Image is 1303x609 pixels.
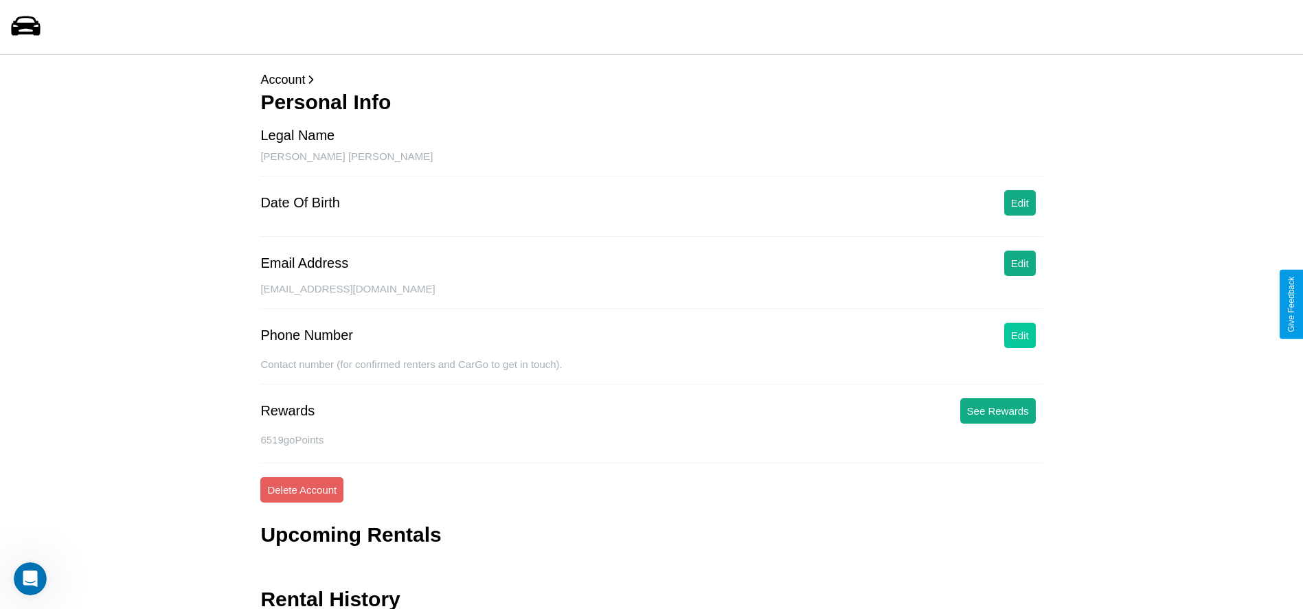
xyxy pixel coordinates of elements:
[260,69,1042,91] p: Account
[260,150,1042,176] div: [PERSON_NAME] [PERSON_NAME]
[260,91,1042,114] h3: Personal Info
[1004,323,1036,348] button: Edit
[960,398,1036,424] button: See Rewards
[260,195,340,211] div: Date Of Birth
[1004,251,1036,276] button: Edit
[1287,277,1296,332] div: Give Feedback
[260,358,1042,384] div: Contact number (for confirmed renters and CarGo to get in touch).
[260,477,343,503] button: Delete Account
[260,255,348,271] div: Email Address
[260,283,1042,309] div: [EMAIL_ADDRESS][DOMAIN_NAME]
[260,328,353,343] div: Phone Number
[14,562,47,595] iframe: Intercom live chat
[1004,190,1036,216] button: Edit
[260,403,315,419] div: Rewards
[260,430,1042,449] p: 6519 goPoints
[260,523,441,547] h3: Upcoming Rentals
[260,128,335,143] div: Legal Name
